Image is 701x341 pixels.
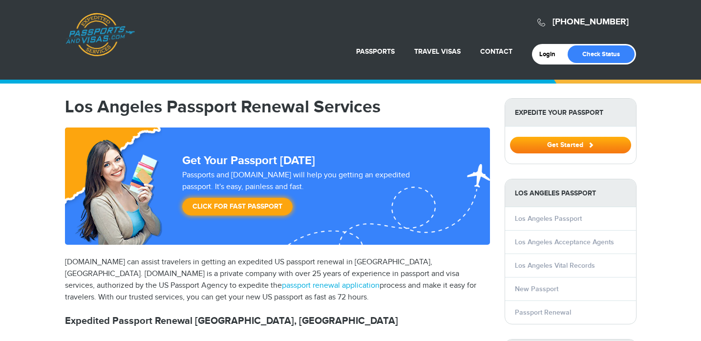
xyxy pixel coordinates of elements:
a: passport renewal application [282,281,380,290]
h1: Los Angeles Passport Renewal Services [65,98,490,116]
a: Login [539,50,562,58]
a: Check Status [568,45,635,63]
a: Los Angeles Acceptance Agents [515,238,614,246]
strong: Get Your Passport [DATE] [182,153,315,168]
a: Passport Renewal [515,308,571,317]
strong: Expedited Passport Renewal [GEOGRAPHIC_DATA], [GEOGRAPHIC_DATA] [65,315,398,327]
div: Passports and [DOMAIN_NAME] will help you getting an expedited passport. It's easy, painless and ... [178,170,445,220]
a: [PHONE_NUMBER] [552,17,629,27]
button: Get Started [510,137,631,153]
a: Get Started [510,141,631,149]
strong: Expedite Your Passport [505,99,636,127]
a: Passports & [DOMAIN_NAME] [65,13,135,57]
p: [DOMAIN_NAME] can assist travelers in getting an expedited US passport renewal in [GEOGRAPHIC_DAT... [65,256,490,303]
a: Click for Fast Passport [182,198,293,215]
strong: Los Angeles Passport [505,179,636,207]
a: Passports [356,47,395,56]
a: Los Angeles Passport [515,214,582,223]
a: Travel Visas [414,47,461,56]
a: Los Angeles Vital Records [515,261,595,270]
a: Contact [480,47,512,56]
a: New Passport [515,285,558,293]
